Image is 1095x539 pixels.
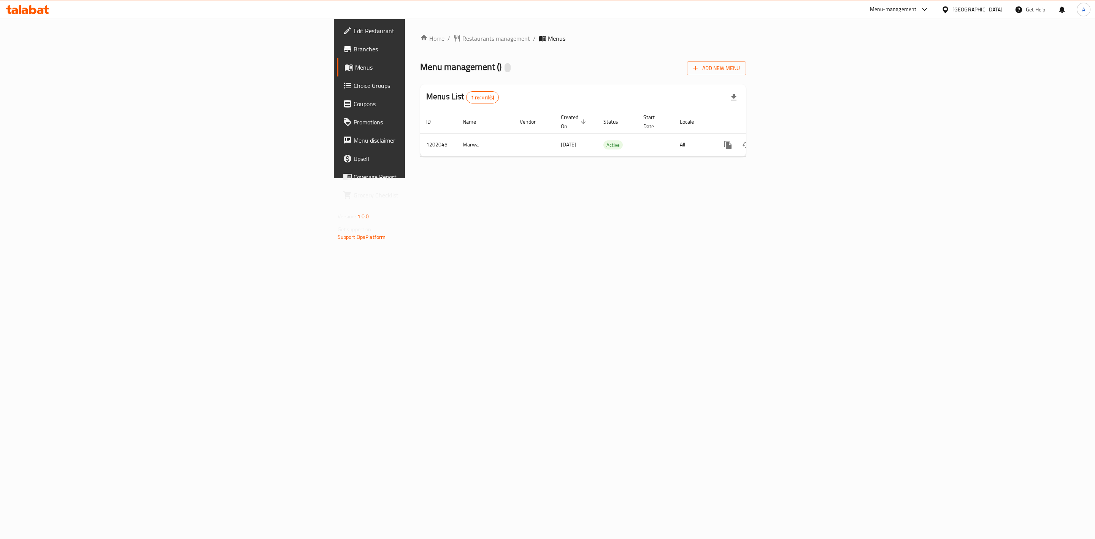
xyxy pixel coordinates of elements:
a: Support.OpsPlatform [338,232,386,242]
span: A [1082,5,1085,14]
li: / [533,34,536,43]
h2: Menus List [426,91,499,103]
button: more [719,136,737,154]
span: Coverage Report [354,172,511,181]
button: Change Status [737,136,755,154]
div: Menu-management [870,5,917,14]
a: Promotions [337,113,517,131]
span: Get support on: [338,224,373,234]
span: Choice Groups [354,81,511,90]
div: Export file [725,88,743,107]
span: Edit Restaurant [354,26,511,35]
span: Start Date [643,113,665,131]
td: All [674,133,713,156]
div: [GEOGRAPHIC_DATA] [952,5,1003,14]
td: - [637,133,674,156]
a: Grocery Checklist [337,186,517,204]
span: Promotions [354,118,511,127]
span: Add New Menu [693,64,740,73]
span: Menu disclaimer [354,136,511,145]
span: Branches [354,45,511,54]
a: Choice Groups [337,76,517,95]
span: 1 record(s) [467,94,499,101]
span: Menus [355,63,511,72]
nav: breadcrumb [420,34,746,43]
span: 1.0.0 [357,211,369,221]
a: Coupons [337,95,517,113]
span: Grocery Checklist [354,191,511,200]
div: Total records count [466,91,499,103]
span: Active [603,141,623,149]
span: Version: [338,211,356,221]
div: Active [603,140,623,149]
span: Status [603,117,628,126]
a: Branches [337,40,517,58]
span: Coupons [354,99,511,108]
table: enhanced table [420,110,798,157]
th: Actions [713,110,798,134]
span: Locale [680,117,704,126]
button: Add New Menu [687,61,746,75]
span: Vendor [520,117,546,126]
a: Menus [337,58,517,76]
a: Upsell [337,149,517,168]
span: ID [426,117,441,126]
span: Created On [561,113,588,131]
a: Coverage Report [337,168,517,186]
span: Menus [548,34,565,43]
span: Name [463,117,486,126]
a: Menu disclaimer [337,131,517,149]
a: Edit Restaurant [337,22,517,40]
span: [DATE] [561,140,576,149]
span: Upsell [354,154,511,163]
